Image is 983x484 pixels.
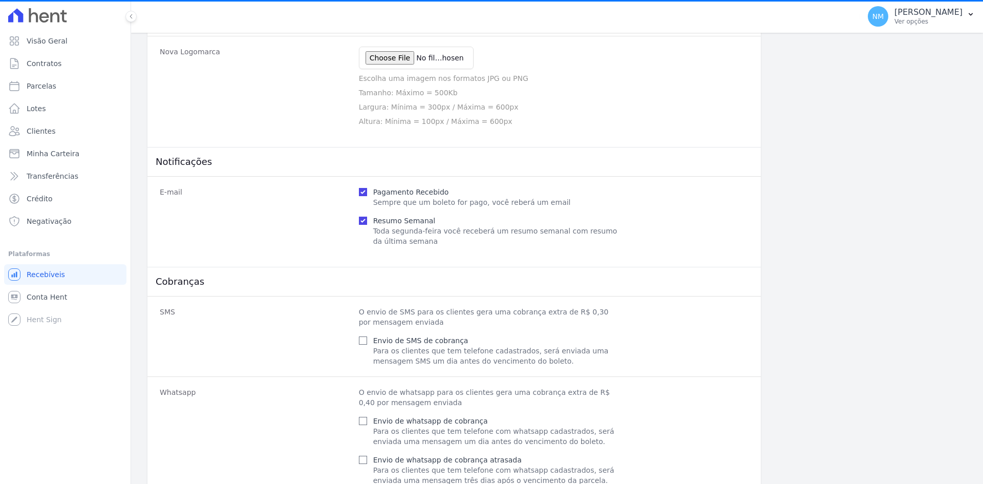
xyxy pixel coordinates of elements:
a: Minha Carteira [4,143,126,164]
p: Largura: Mínima = 300px / Máxima = 600px [359,102,749,112]
span: Lotes [27,103,46,114]
label: Resumo Semanal [373,217,436,225]
span: NM [872,13,884,20]
p: O envio de SMS para os clientes gera uma cobrança extra de R$ 0,30 por mensagem enviada [359,307,621,327]
a: Conta Hent [4,287,126,307]
span: Transferências [27,171,78,181]
span: Parcelas [27,81,56,91]
label: Envio de SMS de cobrança [373,336,468,345]
p: Toda segunda-feira você receberá um resumo semanal com resumo da última semana [373,226,621,246]
a: Clientes [4,121,126,141]
div: Plataformas [8,248,122,260]
p: Para os clientes que tem telefone com whatsapp cadastrados, será enviada uma mensagem um dia ante... [373,426,621,447]
span: Contratos [27,58,61,69]
span: Clientes [27,126,55,136]
a: Visão Geral [4,31,126,51]
p: Sempre que um boleto for pago, você reberá um email [373,197,571,207]
span: Crédito [27,194,53,204]
a: Transferências [4,166,126,186]
a: Parcelas [4,76,126,96]
h3: Notificações [156,156,753,168]
p: O envio de whatsapp para os clientes gera uma cobrança extra de R$ 0,40 por mensagem enviada [359,387,621,408]
dt: Nova Logomarca [160,47,351,127]
a: Negativação [4,211,126,232]
span: Recebíveis [27,269,65,280]
button: NM [PERSON_NAME] Ver opções [860,2,983,31]
span: Negativação [27,216,72,226]
a: Contratos [4,53,126,74]
label: Pagamento Recebido [373,188,449,196]
p: Altura: Mínima = 100px / Máxima = 600px [359,116,749,127]
dt: SMS [160,307,351,366]
p: Escolha uma imagem nos formatos JPG ou PNG [359,73,749,83]
span: Visão Geral [27,36,68,46]
h3: Cobranças [156,276,753,288]
label: Envio de whatsapp de cobrança [373,417,488,425]
p: Para os clientes que tem telefone cadastrados, será enviada uma mensagem SMS um dia antes do venc... [373,346,621,366]
dt: E-mail [160,187,351,246]
a: Crédito [4,188,126,209]
span: Minha Carteira [27,149,79,159]
p: [PERSON_NAME] [894,7,963,17]
label: Envio de whatsapp de cobrança atrasada [373,456,522,464]
p: Ver opções [894,17,963,26]
a: Lotes [4,98,126,119]
p: Tamanho: Máximo = 500Kb [359,88,749,98]
span: Conta Hent [27,292,67,302]
a: Recebíveis [4,264,126,285]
